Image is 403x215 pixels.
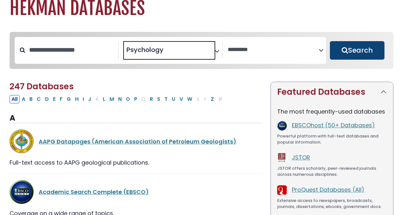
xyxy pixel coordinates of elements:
[185,95,194,103] button: Filter Results W
[292,186,364,194] a: ProQuest Databases (All)
[148,95,155,103] button: Filter Results R
[292,121,375,129] a: EBSCOhost (50+ Databases)
[39,137,236,145] a: AAPG Datapages (American Association of Petroleum Geologists)
[277,133,387,145] div: Powerful platform with full-text databases and popular information.
[58,95,65,103] button: Filter Results F
[124,95,132,103] button: Filter Results O
[108,95,116,103] button: Filter Results M
[170,95,177,103] button: Filter Results U
[81,95,86,103] button: Filter Results I
[126,45,163,55] span: Psychology
[277,165,387,178] div: JSTOR offers scholarly, peer-reviewed journals across numerous disciplines.
[65,95,73,103] button: Filter Results G
[10,32,393,69] nav: Search filters
[330,41,384,60] button: Submit for Search Results
[163,95,170,103] button: Filter Results T
[132,95,139,103] button: Filter Results P
[178,95,185,103] button: Filter Results V
[277,197,387,210] div: Extensive access to newspapers, broadcasts, journals, dissertations, ebooks, government docs.
[10,114,263,123] h3: A
[155,95,162,103] button: Filter Results S
[116,95,124,103] button: Filter Results N
[271,82,393,102] button: Featured Databases
[10,81,74,92] span: 247 Databases
[27,95,34,103] button: Filter Results B
[101,95,107,103] button: Filter Results L
[25,45,118,55] input: Search database by title or keyword
[39,188,149,196] a: Academic Search Complete (EBSCO)
[10,95,225,103] div: Alpha-list to filter by first letter of database name
[10,95,19,103] button: All
[124,45,163,55] li: Psychology
[86,95,93,103] button: Filter Results J
[228,47,319,53] textarea: Search
[209,95,216,103] button: Filter Results Z
[51,95,57,103] button: Filter Results E
[10,158,263,167] div: Full-text access to AAPG geological publications.
[277,107,387,116] p: The most frequently-used databases
[73,95,80,103] button: Filter Results H
[43,95,51,103] button: Filter Results D
[35,95,43,103] button: Filter Results C
[292,153,310,161] a: JSTOR
[165,48,169,55] textarea: Search
[20,95,27,103] button: Filter Results A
